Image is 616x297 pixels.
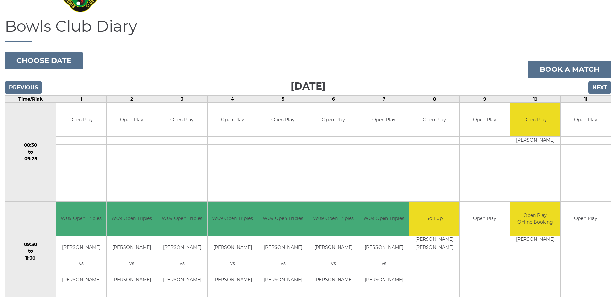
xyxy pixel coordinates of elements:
td: [PERSON_NAME] [258,244,308,252]
td: W09 Open Triples [359,202,409,236]
td: 08:30 to 09:25 [5,102,56,202]
td: vs [157,260,207,268]
td: W09 Open Triples [107,202,157,236]
td: Time/Rink [5,95,56,102]
td: vs [208,260,258,268]
td: Roll Up [409,202,459,236]
button: Choose date [5,52,83,69]
td: [PERSON_NAME] [258,276,308,284]
td: Open Play [107,103,157,137]
input: Next [588,81,611,94]
td: [PERSON_NAME] [510,236,560,244]
a: Book a match [528,61,611,78]
td: 4 [207,95,258,102]
td: Open Play [561,202,611,236]
td: Open Play [56,103,106,137]
td: Open Play [460,103,510,137]
td: [PERSON_NAME] [107,244,157,252]
td: 1 [56,95,106,102]
td: Open Play [409,103,459,137]
td: W09 Open Triples [157,202,207,236]
td: W09 Open Triples [308,202,359,236]
td: Open Play [359,103,409,137]
td: [PERSON_NAME] [208,276,258,284]
td: [PERSON_NAME] [208,244,258,252]
td: 11 [560,95,611,102]
h1: Bowls Club Diary [5,18,611,42]
td: [PERSON_NAME] [56,244,106,252]
td: W09 Open Triples [56,202,106,236]
td: [PERSON_NAME] [359,276,409,284]
td: vs [56,260,106,268]
td: 5 [258,95,308,102]
td: vs [107,260,157,268]
td: Open Play [308,103,359,137]
td: Open Play [208,103,258,137]
td: 7 [359,95,409,102]
td: W09 Open Triples [208,202,258,236]
td: 9 [459,95,510,102]
td: Open Play [561,103,611,137]
td: [PERSON_NAME] [157,276,207,284]
td: Open Play [460,202,510,236]
td: Open Play [258,103,308,137]
td: Open Play [510,103,560,137]
td: 8 [409,95,459,102]
td: [PERSON_NAME] [107,276,157,284]
input: Previous [5,81,42,94]
td: vs [308,260,359,268]
td: Open Play [157,103,207,137]
td: [PERSON_NAME] [409,244,459,252]
td: 10 [510,95,560,102]
td: W09 Open Triples [258,202,308,236]
td: [PERSON_NAME] [409,236,459,244]
td: vs [258,260,308,268]
td: [PERSON_NAME] [308,276,359,284]
td: [PERSON_NAME] [510,137,560,145]
td: 2 [106,95,157,102]
td: [PERSON_NAME] [157,244,207,252]
td: [PERSON_NAME] [56,276,106,284]
td: Open Play Online Booking [510,202,560,236]
td: 3 [157,95,207,102]
td: vs [359,260,409,268]
td: 6 [308,95,359,102]
td: [PERSON_NAME] [359,244,409,252]
td: [PERSON_NAME] [308,244,359,252]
